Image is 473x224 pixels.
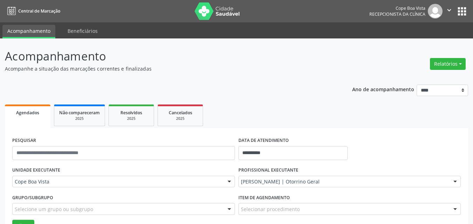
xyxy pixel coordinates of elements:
button:  [443,4,456,19]
p: Acompanhe a situação das marcações correntes e finalizadas [5,65,329,72]
div: 2025 [114,116,149,121]
label: Grupo/Subgrupo [12,192,53,203]
div: 2025 [59,116,100,121]
p: Ano de acompanhamento [352,85,414,93]
span: Não compareceram [59,110,100,116]
button: apps [456,5,468,17]
span: Cope Boa Vista [15,178,221,185]
label: UNIDADE EXECUTANTE [12,165,60,176]
span: [PERSON_NAME] | Otorrino Geral [241,178,447,185]
span: Cancelados [169,110,192,116]
span: Agendados [16,110,39,116]
a: Beneficiários [63,25,103,37]
span: Selecione um grupo ou subgrupo [15,205,93,213]
i:  [445,6,453,14]
label: Item de agendamento [238,192,290,203]
a: Acompanhamento [2,25,55,38]
div: 2025 [163,116,198,121]
div: Cope Boa Vista [369,5,425,11]
span: Resolvidos [120,110,142,116]
label: PESQUISAR [12,135,36,146]
a: Central de Marcação [5,5,60,17]
span: Central de Marcação [18,8,60,14]
p: Acompanhamento [5,48,329,65]
label: DATA DE ATENDIMENTO [238,135,289,146]
span: Selecionar procedimento [241,205,300,213]
label: PROFISSIONAL EXECUTANTE [238,165,298,176]
button: Relatórios [430,58,466,70]
span: Recepcionista da clínica [369,11,425,17]
img: img [428,4,443,19]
